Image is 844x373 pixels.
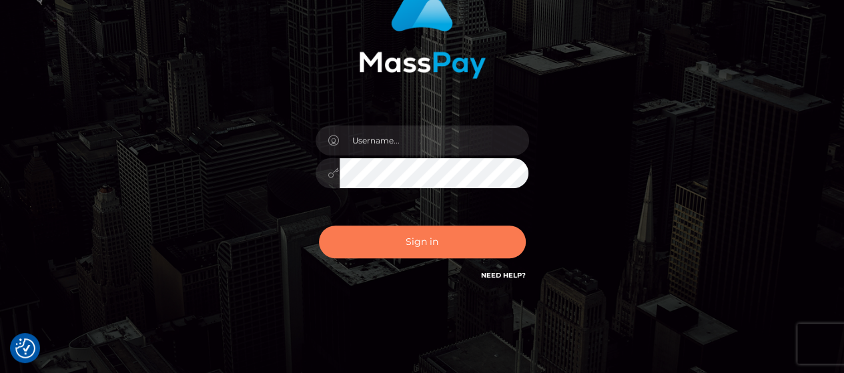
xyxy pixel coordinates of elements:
[15,338,35,358] img: Revisit consent button
[481,271,526,280] a: Need Help?
[340,125,529,155] input: Username...
[15,338,35,358] button: Consent Preferences
[319,226,526,258] button: Sign in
